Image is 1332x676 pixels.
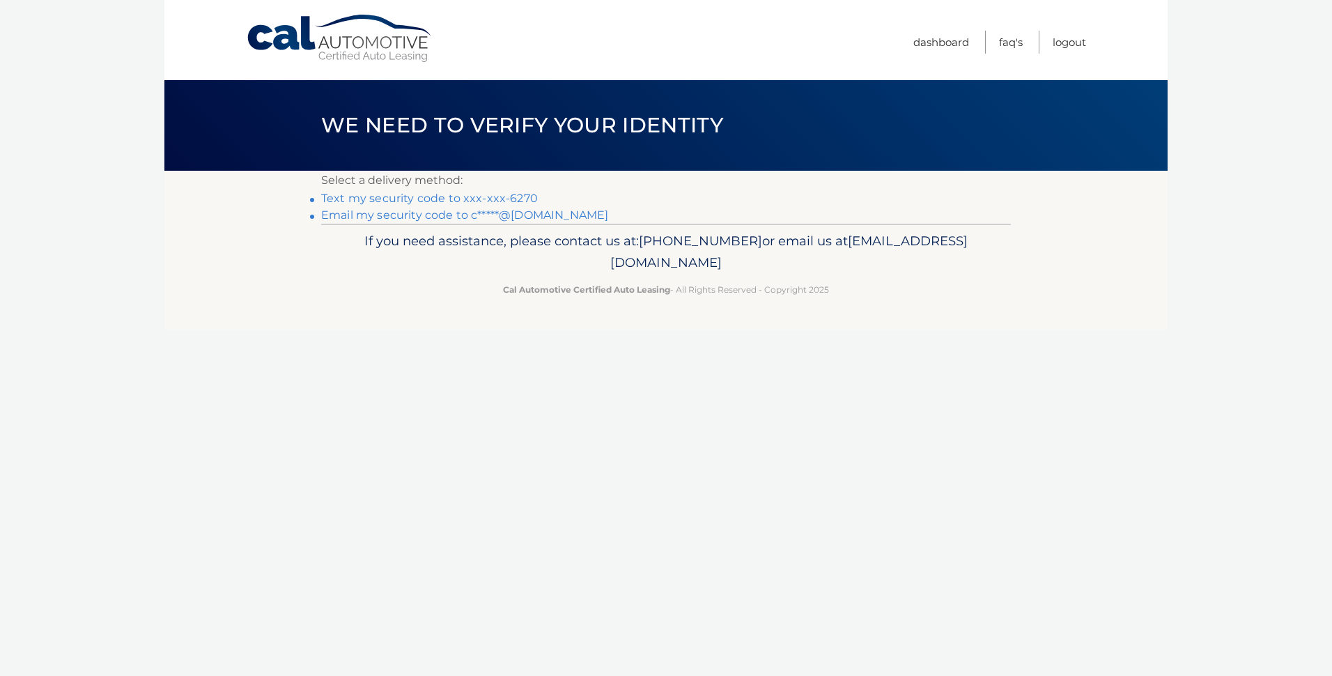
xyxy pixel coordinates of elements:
[321,192,538,205] a: Text my security code to xxx-xxx-6270
[321,171,1011,190] p: Select a delivery method:
[246,14,434,63] a: Cal Automotive
[321,112,723,138] span: We need to verify your identity
[639,233,762,249] span: [PHONE_NUMBER]
[330,230,1002,275] p: If you need assistance, please contact us at: or email us at
[503,284,670,295] strong: Cal Automotive Certified Auto Leasing
[1053,31,1086,54] a: Logout
[321,208,608,222] a: Email my security code to c*****@[DOMAIN_NAME]
[330,282,1002,297] p: - All Rights Reserved - Copyright 2025
[913,31,969,54] a: Dashboard
[999,31,1023,54] a: FAQ's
